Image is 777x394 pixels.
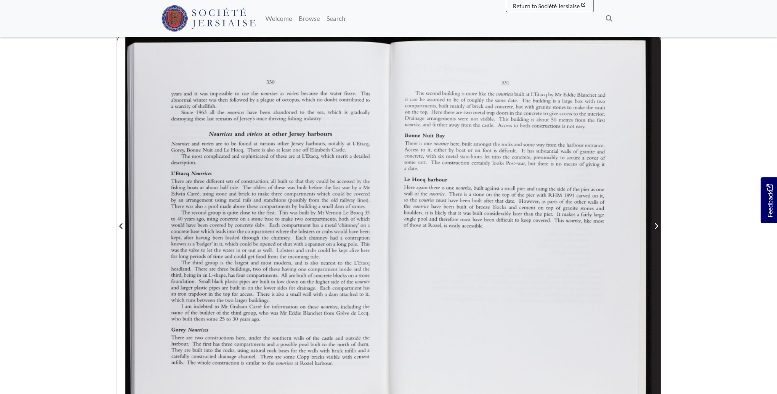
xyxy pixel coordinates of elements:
span: Return to Société Jersiaise [513,2,580,9]
a: Search [323,10,349,27]
a: Welcome [262,10,295,27]
img: Société Jersiaise [161,5,256,32]
a: Browse [295,10,323,27]
a: Société Jersiaise logo [161,3,256,34]
span: Feedback [765,184,775,217]
a: Would you like to provide feedback? [761,177,777,223]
